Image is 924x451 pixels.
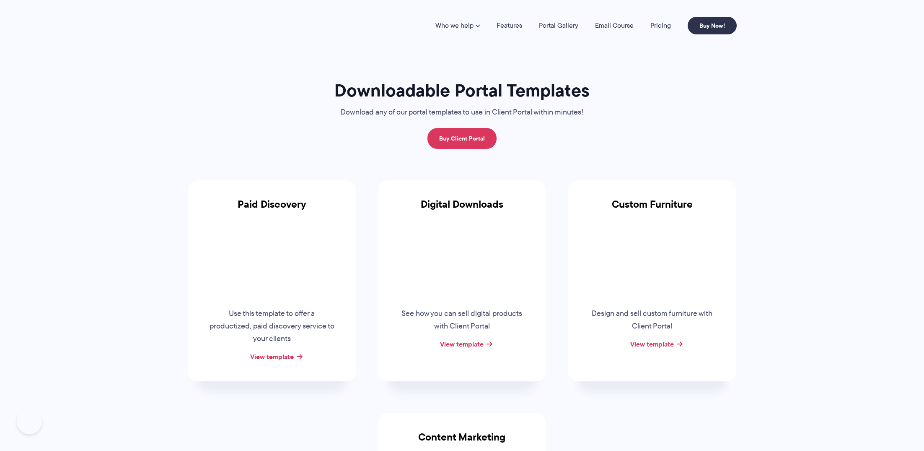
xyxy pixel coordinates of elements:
[378,198,546,220] h3: Digital Downloads
[208,308,336,345] p: Use this template to offer a productized, paid discovery service to your clients
[440,339,484,349] a: View template
[650,22,671,29] a: Pricing
[17,409,42,434] iframe: Toggle Customer Support
[595,22,634,29] a: Email Course
[588,308,716,333] p: Design and sell custom furniture with Client Portal
[568,198,736,220] h3: Custom Furniture
[435,22,480,29] a: Who we help
[630,339,674,349] a: View template
[497,22,522,29] a: Features
[688,17,737,34] a: Buy Now!
[250,352,294,362] a: View template
[539,22,578,29] a: Portal Gallery
[188,198,356,220] h3: Paid Discovery
[322,79,603,102] h1: Downloadable Portal Templates
[398,308,525,333] p: See how you can sell digital products with Client Portal
[427,128,497,149] a: Buy Client Portal
[322,106,603,119] p: Download any of our portal templates to use in Client Portal within minutes!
